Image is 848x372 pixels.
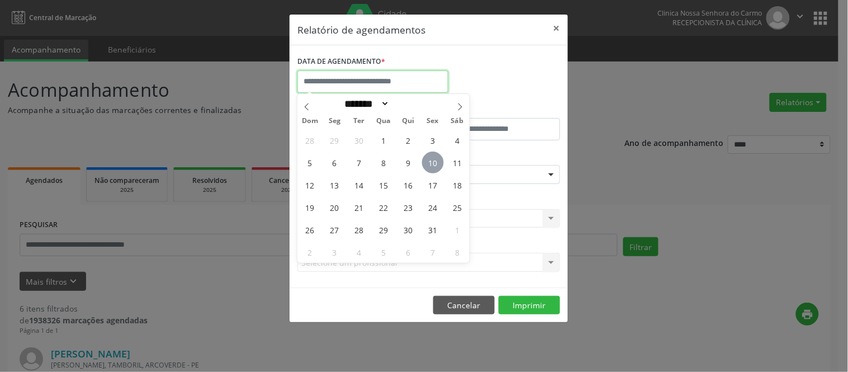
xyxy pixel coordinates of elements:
span: Outubro 27, 2025 [324,219,345,241]
span: Novembro 8, 2025 [447,241,468,263]
span: Outubro 28, 2025 [348,219,370,241]
span: Outubro 10, 2025 [422,152,444,173]
span: Qui [396,117,420,125]
span: Outubro 18, 2025 [447,174,468,196]
span: Outubro 30, 2025 [397,219,419,241]
span: Novembro 2, 2025 [299,241,321,263]
span: Outubro 22, 2025 [373,196,395,218]
span: Setembro 29, 2025 [324,129,345,151]
input: Year [390,98,427,110]
span: Outubro 13, 2025 [324,174,345,196]
span: Sáb [445,117,470,125]
span: Novembro 3, 2025 [324,241,345,263]
button: Imprimir [499,296,560,315]
span: Outubro 25, 2025 [447,196,468,218]
span: Novembro 1, 2025 [447,219,468,241]
span: Outubro 6, 2025 [324,152,345,173]
span: Outubro 29, 2025 [373,219,395,241]
span: Qua [371,117,396,125]
span: Outubro 4, 2025 [447,129,468,151]
span: Outubro 9, 2025 [397,152,419,173]
h5: Relatório de agendamentos [297,22,425,37]
span: Outubro 3, 2025 [422,129,444,151]
span: Outubro 8, 2025 [373,152,395,173]
span: Outubro 20, 2025 [324,196,345,218]
span: Outubro 2, 2025 [397,129,419,151]
span: Outubro 19, 2025 [299,196,321,218]
span: Outubro 21, 2025 [348,196,370,218]
span: Sex [420,117,445,125]
span: Outubro 1, 2025 [373,129,395,151]
span: Outubro 7, 2025 [348,152,370,173]
select: Month [341,98,390,110]
span: Outubro 14, 2025 [348,174,370,196]
span: Setembro 30, 2025 [348,129,370,151]
span: Outubro 16, 2025 [397,174,419,196]
span: Outubro 15, 2025 [373,174,395,196]
button: Cancelar [433,296,495,315]
span: Ter [347,117,371,125]
span: Novembro 6, 2025 [397,241,419,263]
span: Novembro 4, 2025 [348,241,370,263]
span: Outubro 23, 2025 [397,196,419,218]
span: Novembro 5, 2025 [373,241,395,263]
button: Close [546,15,568,42]
span: Outubro 11, 2025 [447,152,468,173]
span: Outubro 17, 2025 [422,174,444,196]
span: Setembro 28, 2025 [299,129,321,151]
label: ATÉ [432,101,560,118]
span: Outubro 5, 2025 [299,152,321,173]
span: Outubro 26, 2025 [299,219,321,241]
span: Seg [322,117,347,125]
span: Dom [297,117,322,125]
span: Novembro 7, 2025 [422,241,444,263]
span: Outubro 12, 2025 [299,174,321,196]
span: Outubro 31, 2025 [422,219,444,241]
span: Outubro 24, 2025 [422,196,444,218]
label: DATA DE AGENDAMENTO [297,53,385,70]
